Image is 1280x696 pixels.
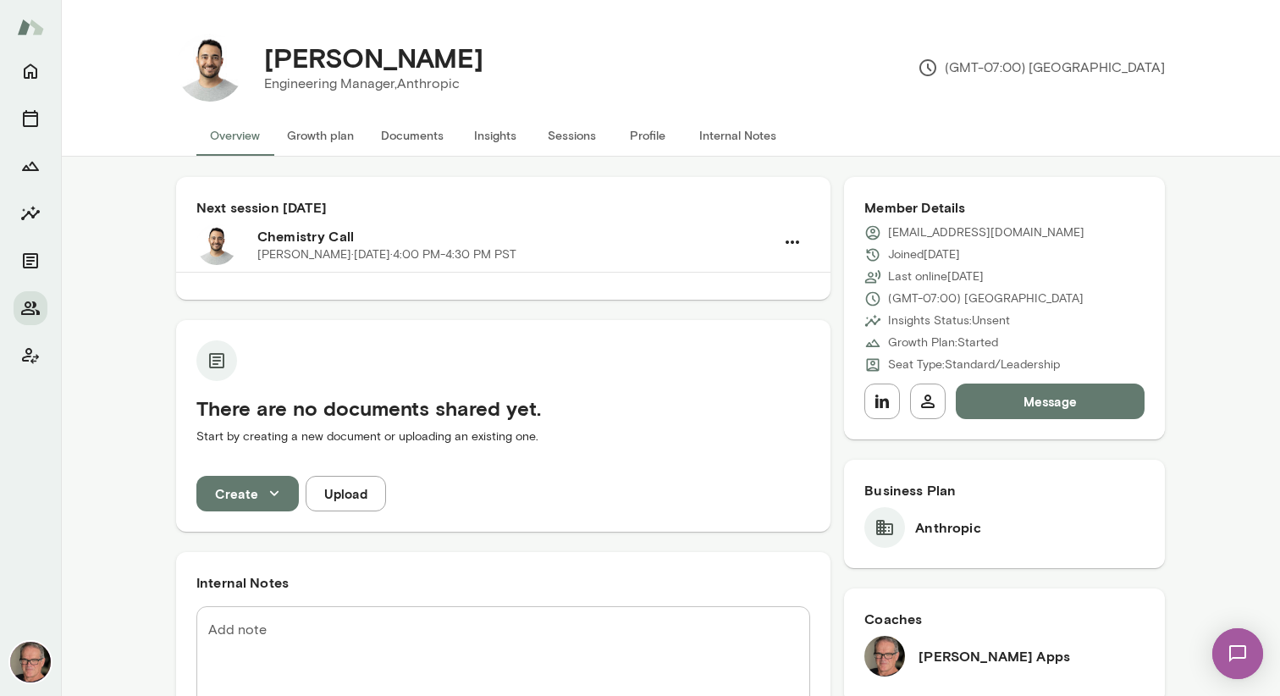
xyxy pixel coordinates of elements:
img: Geoff Apps [864,636,905,677]
button: Client app [14,339,47,373]
button: Internal Notes [686,115,790,156]
img: Geoff Apps [10,642,51,682]
p: Insights Status: Unsent [888,312,1010,329]
img: AJ Ribeiro [176,34,244,102]
h6: Chemistry Call [257,226,775,246]
button: Insights [457,115,533,156]
p: [EMAIL_ADDRESS][DOMAIN_NAME] [888,224,1084,241]
h6: Coaches [864,609,1145,629]
button: Growth plan [273,115,367,156]
button: Insights [14,196,47,230]
p: Start by creating a new document or uploading an existing one. [196,428,810,445]
p: [PERSON_NAME] · [DATE] · 4:00 PM-4:30 PM PST [257,246,516,263]
p: Seat Type: Standard/Leadership [888,356,1060,373]
p: Growth Plan: Started [888,334,998,351]
button: Growth Plan [14,149,47,183]
p: (GMT-07:00) [GEOGRAPHIC_DATA] [888,290,1084,307]
h6: Next session [DATE] [196,197,810,218]
h6: [PERSON_NAME] Apps [919,646,1070,666]
button: Message [956,384,1145,419]
h4: [PERSON_NAME] [264,41,483,74]
h6: Business Plan [864,480,1145,500]
h6: Anthropic [915,517,980,538]
p: (GMT-07:00) [GEOGRAPHIC_DATA] [918,58,1165,78]
button: Overview [196,115,273,156]
button: Upload [306,476,386,511]
p: Joined [DATE] [888,246,960,263]
h6: Internal Notes [196,572,810,593]
button: Home [14,54,47,88]
button: Sessions [533,115,610,156]
p: Last online [DATE] [888,268,984,285]
button: Create [196,476,299,511]
button: Members [14,291,47,325]
img: Mento [17,11,44,43]
button: Documents [14,244,47,278]
h5: There are no documents shared yet. [196,395,810,422]
p: Engineering Manager, Anthropic [264,74,483,94]
button: Documents [367,115,457,156]
button: Profile [610,115,686,156]
h6: Member Details [864,197,1145,218]
button: Sessions [14,102,47,135]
